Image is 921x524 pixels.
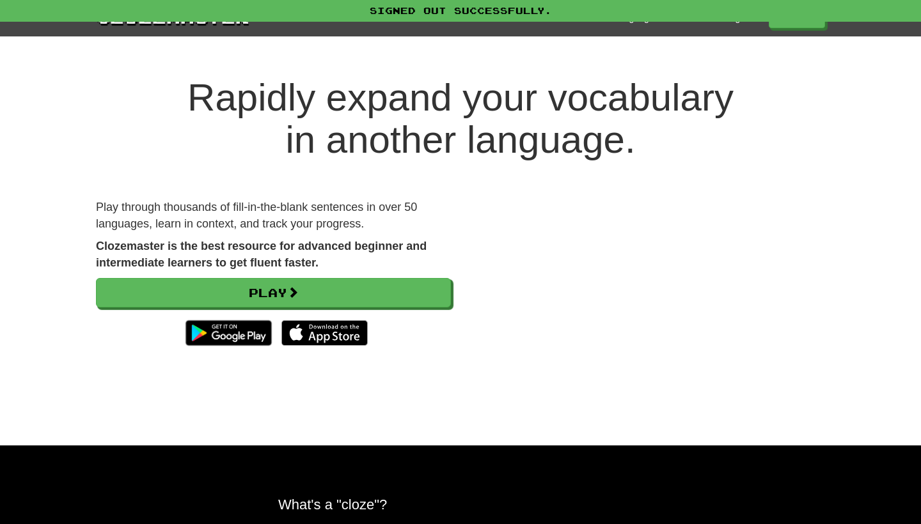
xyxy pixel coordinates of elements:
h2: What's a "cloze"? [278,497,643,512]
img: Download_on_the_App_Store_Badge_US-UK_135x40-25178aeef6eb6b83b96f5f2d004eda3bffbb37122de64afbaef7... [281,320,368,346]
p: Play through thousands of fill-in-the-blank sentences in over 50 languages, learn in context, and... [96,199,451,232]
img: Get it on Google Play [179,314,278,352]
strong: Clozemaster is the best resource for advanced beginner and intermediate learners to get fluent fa... [96,240,427,269]
a: Play [96,278,451,307]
